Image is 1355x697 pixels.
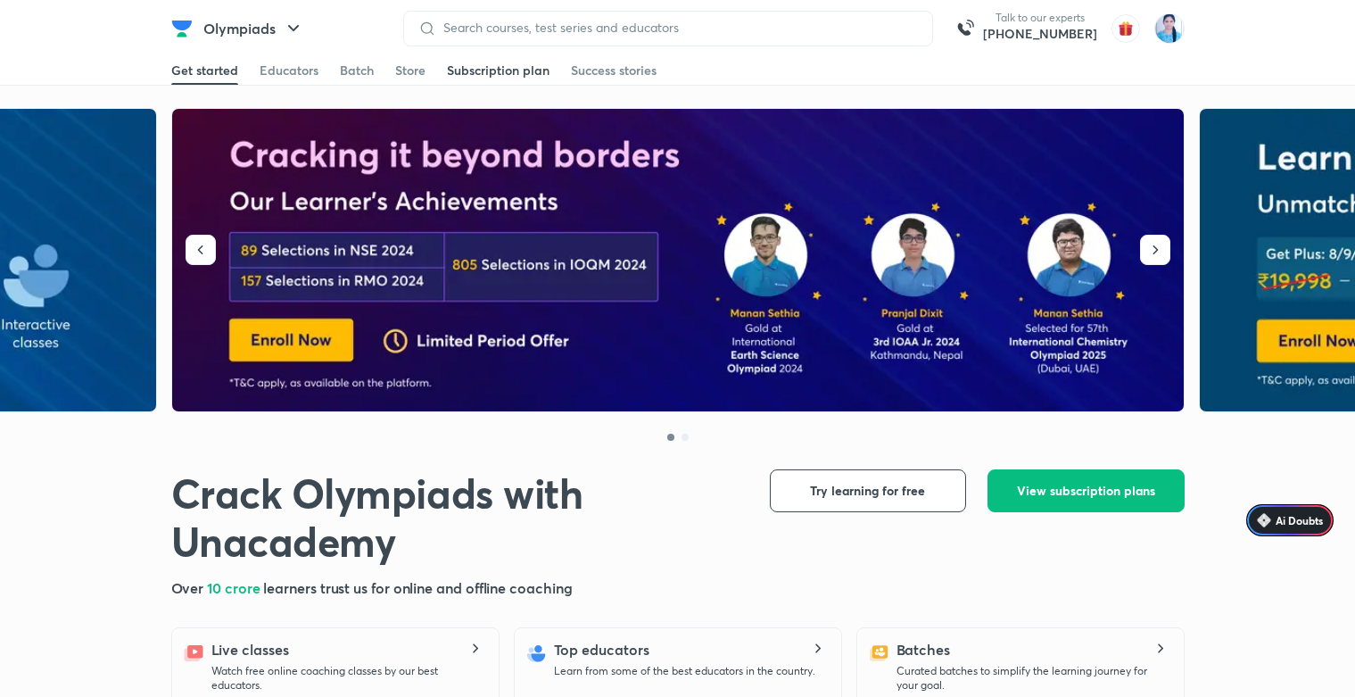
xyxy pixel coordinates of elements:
div: Educators [260,62,318,79]
span: Over [171,578,208,597]
span: View subscription plans [1017,482,1155,500]
button: Try learning for free [770,469,966,512]
input: Search courses, test series and educators [436,21,918,35]
h5: Batches [896,639,950,660]
a: [PHONE_NUMBER] [983,25,1097,43]
a: Get started [171,56,238,85]
p: Curated batches to simplify the learning journey for your goal. [896,664,1169,693]
img: Isha Goyal [1154,13,1185,44]
a: Batch [340,56,374,85]
div: Batch [340,62,374,79]
span: Try learning for free [810,482,925,500]
a: Educators [260,56,318,85]
img: call-us [947,11,983,46]
button: View subscription plans [987,469,1185,512]
div: Success stories [571,62,657,79]
div: Get started [171,62,238,79]
img: Company Logo [171,18,193,39]
a: Success stories [571,56,657,85]
p: Watch free online coaching classes by our best educators. [211,664,484,693]
div: Subscription plan [447,62,549,79]
h5: Live classes [211,639,289,660]
a: Subscription plan [447,56,549,85]
img: Icon [1257,513,1271,527]
p: Learn from some of the best educators in the country. [554,664,815,678]
a: Store [395,56,426,85]
img: avatar [1111,14,1140,43]
button: Olympiads [193,11,315,46]
h5: Top educators [554,639,649,660]
a: Ai Doubts [1246,504,1334,536]
p: Talk to our experts [983,11,1097,25]
span: Ai Doubts [1276,513,1323,527]
span: 10 crore [207,578,263,597]
span: learners trust us for online and offline coaching [263,578,572,597]
div: Store [395,62,426,79]
h1: Crack Olympiads with Unacademy [171,469,741,567]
